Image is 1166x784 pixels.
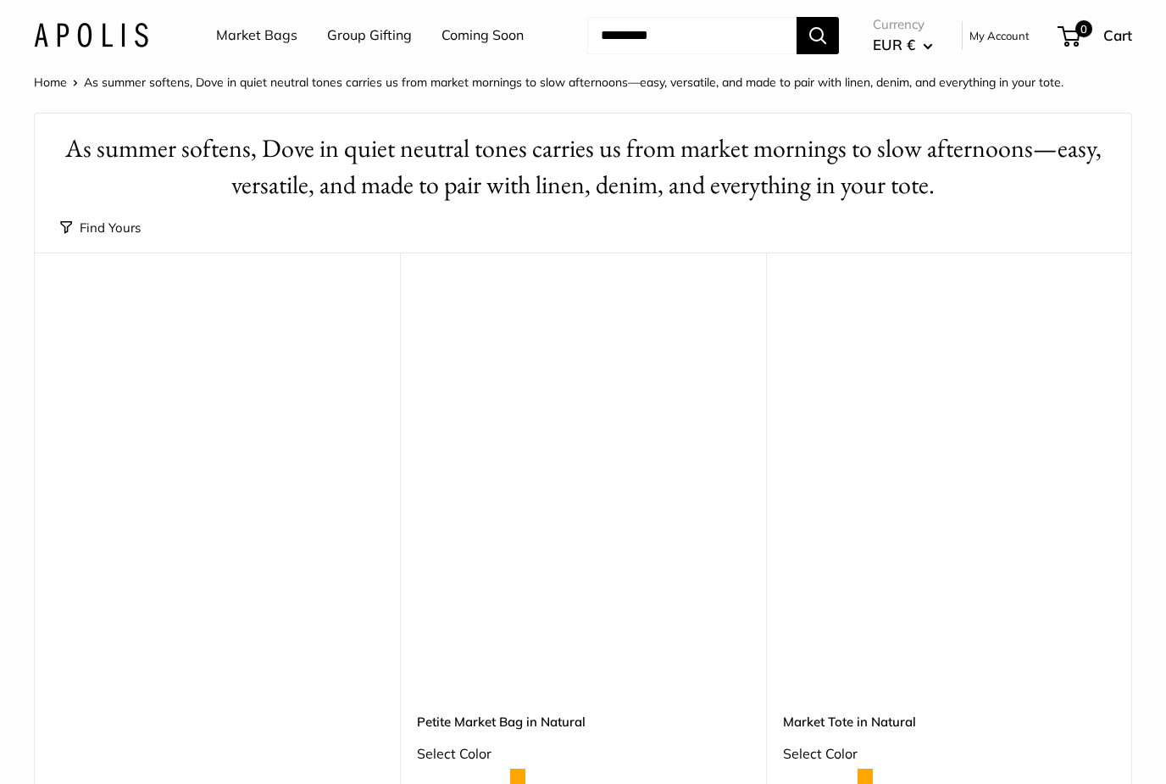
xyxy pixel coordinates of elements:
[783,295,1114,626] a: description_Make it yours with custom printed text.description_The Original Market bag in its 4 n...
[417,295,748,626] a: Petite Market Bag in Naturaldescription_Effortless style that elevates every moment
[34,75,67,90] a: Home
[587,17,797,54] input: Search...
[441,23,524,48] a: Coming Soon
[873,36,915,53] span: EUR €
[60,216,141,240] button: Find Yours
[783,742,1114,767] div: Select Color
[969,25,1030,46] a: My Account
[873,31,933,58] button: EUR €
[34,23,148,47] img: Apolis
[216,23,297,48] a: Market Bags
[1103,26,1132,44] span: Cart
[783,712,1114,731] a: Market Tote in Natural
[34,71,1063,93] nav: Breadcrumb
[873,13,933,36] span: Currency
[1059,22,1132,49] a: 0 Cart
[327,23,412,48] a: Group Gifting
[1075,20,1092,37] span: 0
[797,17,839,54] button: Search
[417,712,748,731] a: Petite Market Bag in Natural
[60,131,1106,203] h1: As summer softens, Dove in quiet neutral tones carries us from market mornings to slow afternoons...
[84,75,1063,90] span: As summer softens, Dove in quiet neutral tones carries us from market mornings to slow afternoons...
[417,742,748,767] div: Select Color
